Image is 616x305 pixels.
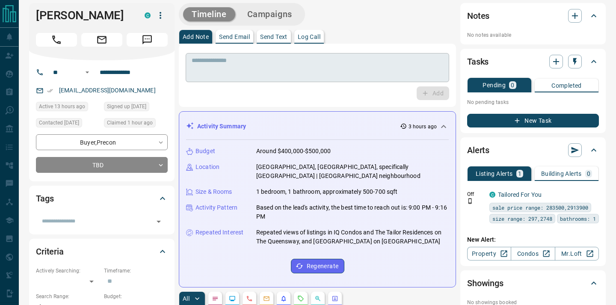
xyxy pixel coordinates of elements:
[36,157,168,173] div: TBD
[467,96,599,109] p: No pending tasks
[145,12,151,18] div: condos.ca
[467,31,599,39] p: No notes available
[511,82,514,88] p: 0
[555,247,599,261] a: Mr.Loft
[298,34,320,40] p: Log Call
[467,9,489,23] h2: Notes
[518,171,521,177] p: 1
[104,293,168,300] p: Budget:
[39,102,85,111] span: Active 13 hours ago
[476,171,513,177] p: Listing Alerts
[256,228,449,246] p: Repeated views of listings in IQ Condos and The Tailor Residences on The Queensway, and [GEOGRAPH...
[107,102,146,111] span: Signed up [DATE]
[212,295,219,302] svg: Notes
[36,293,100,300] p: Search Range:
[332,295,338,302] svg: Agent Actions
[36,33,77,47] span: Call
[153,216,165,228] button: Open
[314,295,321,302] svg: Opportunities
[197,122,246,131] p: Activity Summary
[36,134,168,150] div: Buyer , Precon
[195,203,237,212] p: Activity Pattern
[256,187,397,196] p: 1 bedroom, 1 bathroom, approximately 500-700 sqft
[260,34,287,40] p: Send Text
[81,33,122,47] span: Email
[467,276,503,290] h2: Showings
[36,192,53,205] h2: Tags
[263,295,270,302] svg: Emails
[36,245,64,258] h2: Criteria
[36,9,132,22] h1: [PERSON_NAME]
[127,33,168,47] span: Message
[219,34,250,40] p: Send Email
[256,147,331,156] p: Around $400,000-$500,000
[551,83,582,89] p: Completed
[256,203,449,221] p: Based on the lead's activity, the best time to reach out is: 9:00 PM - 9:16 PM
[104,102,168,114] div: Sat Oct 31 2020
[511,247,555,261] a: Condos
[467,198,473,204] svg: Push Notification Only
[107,118,153,127] span: Claimed 1 hour ago
[492,214,552,223] span: size range: 297,2748
[541,171,582,177] p: Building Alerts
[467,6,599,26] div: Notes
[186,118,449,134] div: Activity Summary3 hours ago
[246,295,253,302] svg: Calls
[183,296,190,302] p: All
[467,114,599,127] button: New Task
[59,87,156,94] a: [EMAIL_ADDRESS][DOMAIN_NAME]
[489,192,495,198] div: condos.ca
[467,235,599,244] p: New Alert:
[467,143,489,157] h2: Alerts
[39,118,79,127] span: Contacted [DATE]
[297,295,304,302] svg: Requests
[467,273,599,293] div: Showings
[492,203,588,212] span: sale price range: 283500,2913900
[467,247,511,261] a: Property
[291,259,344,273] button: Regenerate
[36,241,168,262] div: Criteria
[47,88,53,94] svg: Email Verified
[483,82,506,88] p: Pending
[183,7,235,21] button: Timeline
[195,147,215,156] p: Budget
[104,118,168,130] div: Mon Sep 15 2025
[498,191,542,198] a: Tailored For You
[36,118,100,130] div: Sat Oct 31 2020
[229,295,236,302] svg: Lead Browsing Activity
[560,214,596,223] span: bathrooms: 1
[467,140,599,160] div: Alerts
[280,295,287,302] svg: Listing Alerts
[256,163,449,181] p: [GEOGRAPHIC_DATA], [GEOGRAPHIC_DATA], specifically [GEOGRAPHIC_DATA] | [GEOGRAPHIC_DATA] neighbou...
[239,7,301,21] button: Campaigns
[409,123,437,130] p: 3 hours ago
[36,188,168,209] div: Tags
[82,67,92,77] button: Open
[183,34,209,40] p: Add Note
[195,163,219,172] p: Location
[195,187,232,196] p: Size & Rooms
[104,267,168,275] p: Timeframe:
[587,171,590,177] p: 0
[195,228,243,237] p: Repeated Interest
[467,190,484,198] p: Off
[467,55,489,68] h2: Tasks
[36,102,100,114] div: Sun Sep 14 2025
[467,51,599,72] div: Tasks
[36,267,100,275] p: Actively Searching:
